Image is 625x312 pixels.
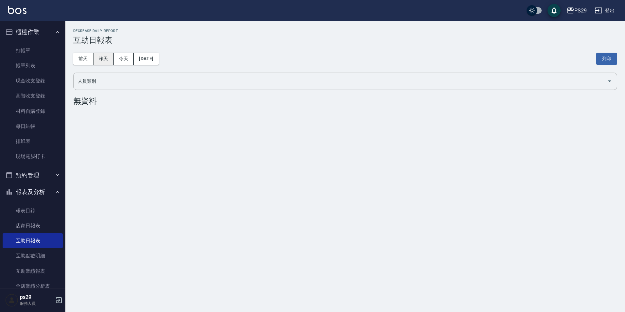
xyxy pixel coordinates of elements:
a: 高階收支登錄 [3,88,63,103]
button: save [548,4,561,17]
a: 店家日報表 [3,218,63,233]
a: 現金收支登錄 [3,73,63,88]
a: 互助點數明細 [3,248,63,263]
a: 現場電腦打卡 [3,149,63,164]
button: 登出 [592,5,617,17]
a: 排班表 [3,134,63,149]
button: 櫃檯作業 [3,24,63,41]
h5: ps29 [20,294,53,301]
p: 服務人員 [20,301,53,306]
a: 全店業績分析表 [3,279,63,294]
button: 列印 [596,53,617,65]
img: Logo [8,6,26,14]
a: 每日結帳 [3,119,63,134]
button: 今天 [114,53,134,65]
button: 預約管理 [3,167,63,184]
a: 互助業績報表 [3,264,63,279]
a: 打帳單 [3,43,63,58]
button: 報表及分析 [3,183,63,200]
div: 無資料 [73,96,617,106]
button: 昨天 [93,53,114,65]
h2: Decrease Daily Report [73,29,617,33]
button: PS29 [564,4,589,17]
img: Person [5,294,18,307]
input: 人員名稱 [76,76,604,87]
div: PS29 [574,7,587,15]
a: 帳單列表 [3,58,63,73]
a: 材料自購登錄 [3,104,63,119]
a: 互助日報表 [3,233,63,248]
button: 前天 [73,53,93,65]
button: Open [604,76,615,86]
button: [DATE] [134,53,159,65]
h3: 互助日報表 [73,36,617,45]
a: 報表目錄 [3,203,63,218]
